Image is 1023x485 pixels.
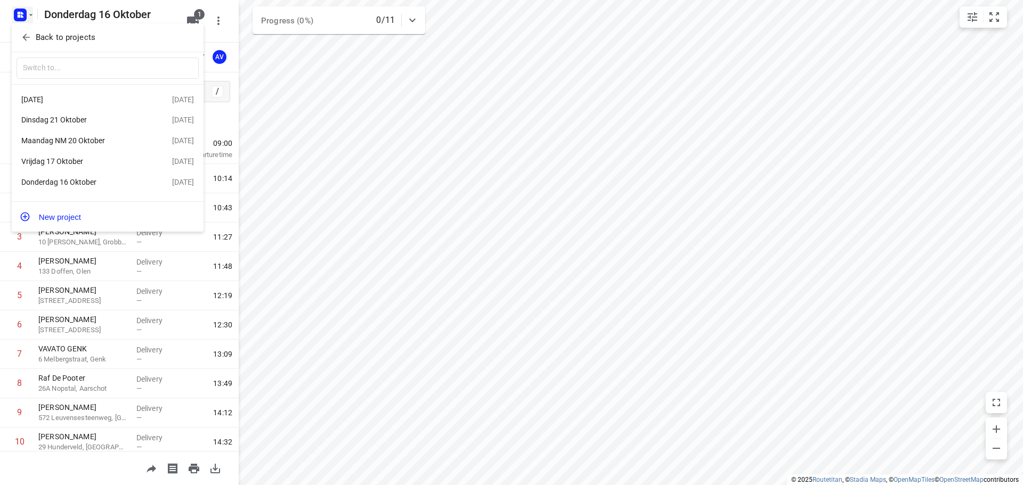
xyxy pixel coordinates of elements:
div: Maandag NM 20 Oktober [21,136,144,145]
div: Dinsdag 21 Oktober [21,116,144,124]
div: [DATE] [172,178,194,186]
input: Switch to... [17,57,199,79]
button: New project [12,206,204,227]
div: [DATE][DATE] [12,89,204,110]
p: Back to projects [36,31,95,44]
button: Back to projects [17,29,199,46]
div: [DATE] [172,157,194,166]
div: [DATE] [172,95,194,104]
div: Maandag NM 20 Oktober[DATE] [12,130,204,151]
div: [DATE] [21,95,144,104]
div: Dinsdag 21 Oktober[DATE] [12,110,204,130]
div: Vrijdag 17 Oktober[DATE] [12,151,204,172]
div: Donderdag 16 Oktober [21,178,144,186]
div: Donderdag 16 Oktober[DATE] [12,172,204,193]
div: [DATE] [172,136,194,145]
div: [DATE] [172,116,194,124]
div: Vrijdag 17 Oktober [21,157,144,166]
